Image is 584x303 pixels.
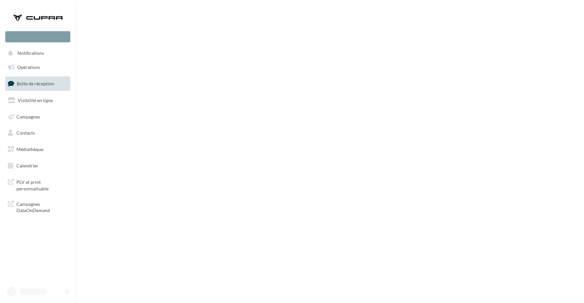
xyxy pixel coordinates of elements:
a: Visibilité en ligne [4,94,72,107]
a: Opérations [4,60,72,74]
a: Médiathèque [4,142,72,156]
a: PLV et print personnalisable [4,175,72,194]
a: Campagnes DataOnDemand [4,197,72,216]
a: Campagnes [4,110,72,124]
a: Boîte de réception [4,76,72,91]
a: Calendrier [4,159,72,173]
span: Notifications [17,51,44,56]
span: Médiathèque [16,146,43,152]
span: PLV et print personnalisable [16,178,68,192]
span: Contacts [16,130,35,136]
a: Contacts [4,126,72,140]
span: Visibilité en ligne [18,97,53,103]
span: Boîte de réception [17,81,54,86]
span: Campagnes [16,114,40,119]
span: Calendrier [16,163,38,168]
div: Nouvelle campagne [5,31,70,42]
span: Opérations [17,64,40,70]
span: Campagnes DataOnDemand [16,200,68,214]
